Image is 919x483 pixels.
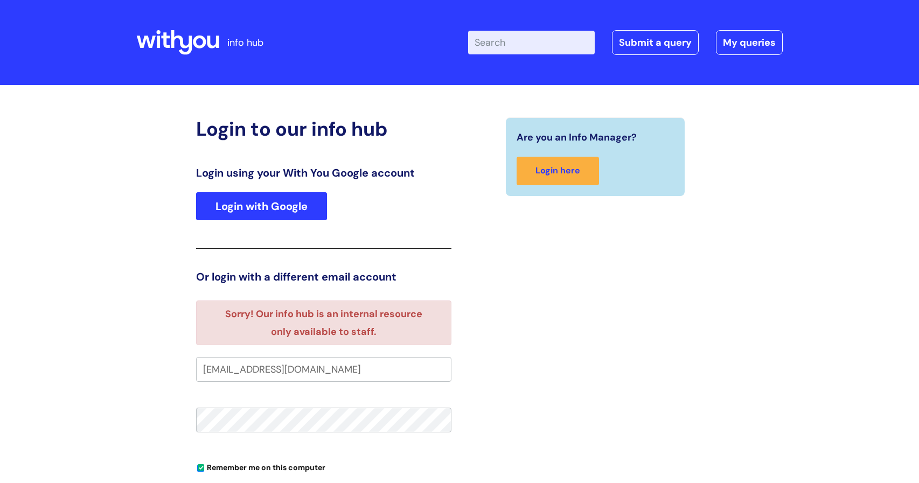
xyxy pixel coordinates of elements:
li: Sorry! Our info hub is an internal resource only available to staff. [215,305,432,340]
span: Are you an Info Manager? [517,129,637,146]
input: Your e-mail address [196,357,451,382]
input: Remember me on this computer [197,465,204,472]
div: You can uncheck this option if you're logging in from a shared device [196,458,451,475]
a: Login here [517,157,599,185]
p: info hub [227,34,263,51]
a: My queries [716,30,783,55]
label: Remember me on this computer [196,460,325,472]
h3: Or login with a different email account [196,270,451,283]
a: Submit a query [612,30,699,55]
h2: Login to our info hub [196,117,451,141]
a: Login with Google [196,192,327,220]
input: Search [468,31,595,54]
h3: Login using your With You Google account [196,166,451,179]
